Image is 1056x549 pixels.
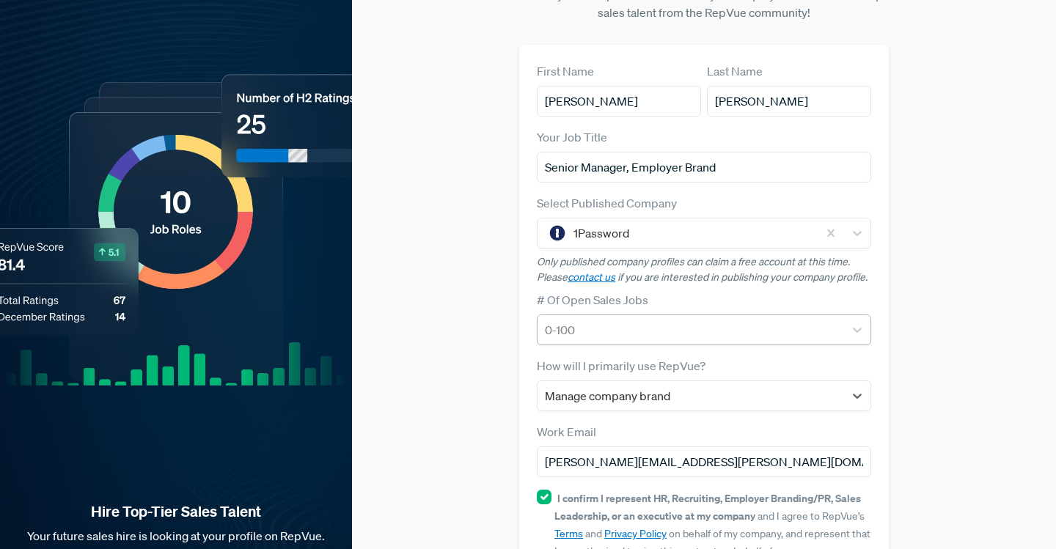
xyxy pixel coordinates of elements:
label: First Name [537,62,594,80]
label: Work Email [537,423,596,441]
a: Privacy Policy [604,527,667,540]
label: Last Name [707,62,763,80]
input: Title [537,152,871,183]
input: First Name [537,86,701,117]
strong: Hire Top-Tier Sales Talent [23,502,329,521]
a: contact us [568,270,615,284]
label: How will I primarily use RepVue? [537,357,705,375]
label: Select Published Company [537,194,677,212]
p: Only published company profiles can claim a free account at this time. Please if you are interest... [537,254,871,285]
strong: I confirm I represent HR, Recruiting, Employer Branding/PR, Sales Leadership, or an executive at ... [554,491,861,523]
a: Terms [554,527,583,540]
label: # Of Open Sales Jobs [537,291,648,309]
label: Your Job Title [537,128,607,146]
img: 1Password [549,224,566,242]
input: Email [537,446,871,477]
input: Last Name [707,86,871,117]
